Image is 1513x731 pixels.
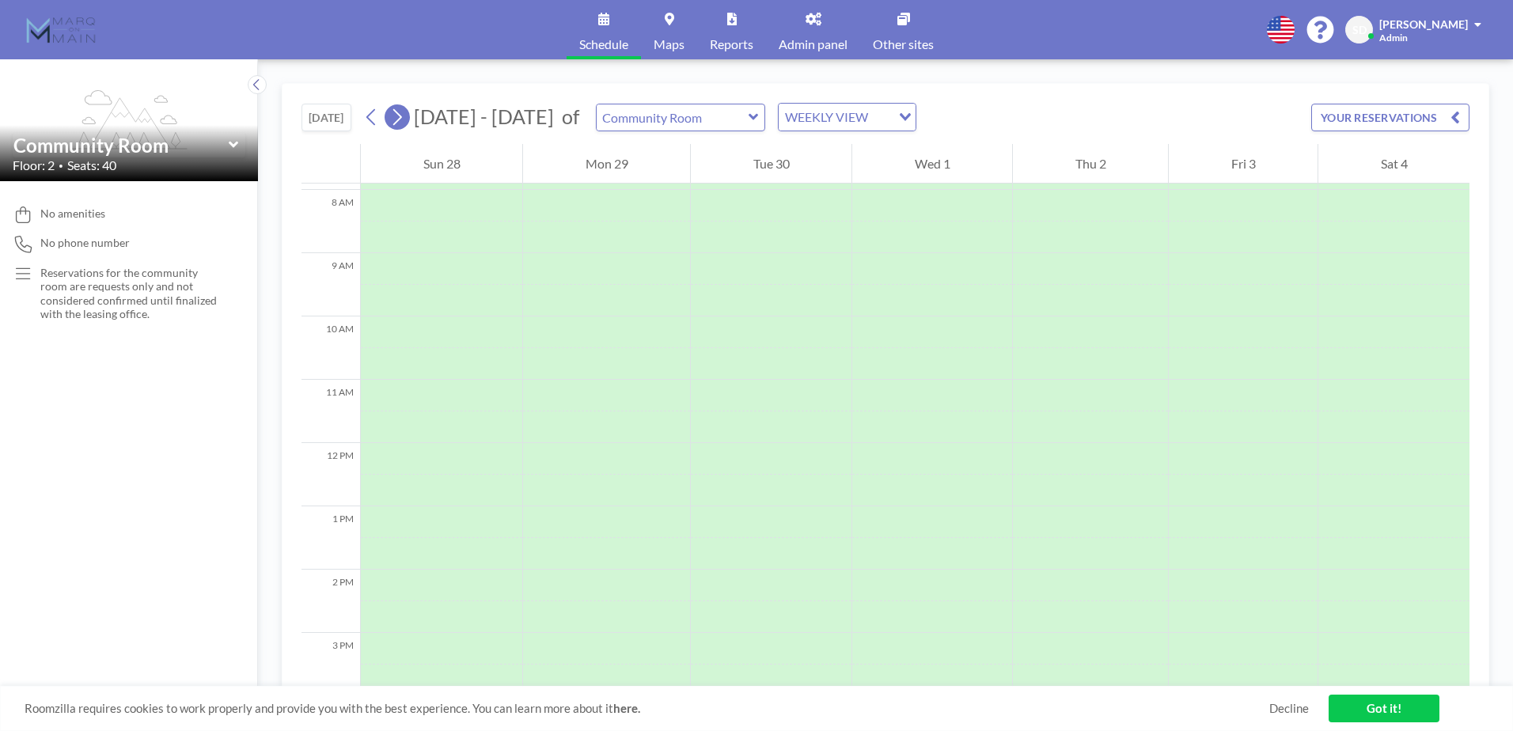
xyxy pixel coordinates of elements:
span: Floor: 2 [13,157,55,173]
button: YOUR RESERVATIONS [1311,104,1469,131]
div: Mon 29 [523,144,690,184]
span: Reports [710,38,753,51]
a: Decline [1269,701,1309,716]
div: Sat 4 [1318,144,1469,184]
span: of [562,104,579,129]
span: No phone number [40,236,130,250]
div: 2 PM [301,570,360,633]
span: Schedule [579,38,628,51]
div: 1 PM [301,506,360,570]
div: 8 AM [301,190,360,253]
span: No amenities [40,206,105,221]
div: 3 PM [301,633,360,696]
input: Community Room [13,134,229,157]
div: 10 AM [301,316,360,380]
div: Tue 30 [691,144,851,184]
span: WEEKLY VIEW [782,107,871,127]
span: Admin panel [779,38,848,51]
p: Reservations for the community room are requests only and not considered confirmed until finalize... [40,266,226,321]
button: [DATE] [301,104,351,131]
div: 12 PM [301,443,360,506]
div: Thu 2 [1013,144,1168,184]
div: Sun 28 [361,144,522,184]
span: Maps [654,38,684,51]
div: Search for option [779,104,916,131]
span: SD [1352,23,1367,37]
span: [PERSON_NAME] [1379,17,1468,31]
div: Wed 1 [852,144,1012,184]
input: Community Room [597,104,749,131]
img: organization-logo [25,14,97,46]
span: [DATE] - [DATE] [414,104,554,128]
span: Other sites [873,38,934,51]
div: 11 AM [301,380,360,443]
input: Search for option [873,107,889,127]
div: 9 AM [301,253,360,316]
span: • [59,161,63,171]
a: Got it! [1329,695,1439,722]
a: here. [613,701,640,715]
span: Roomzilla requires cookies to work properly and provide you with the best experience. You can lea... [25,701,1269,716]
span: Seats: 40 [67,157,116,173]
span: Admin [1379,32,1408,44]
div: Fri 3 [1169,144,1318,184]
